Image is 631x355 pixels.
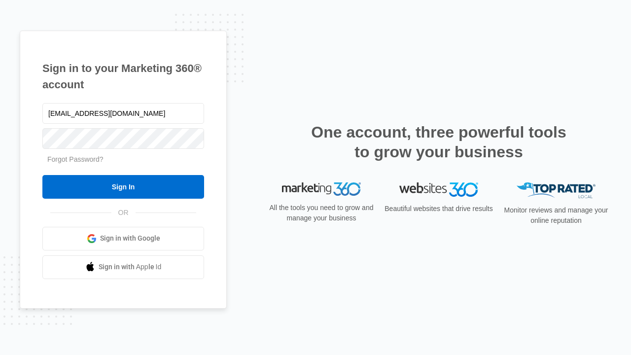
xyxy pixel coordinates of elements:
[42,60,204,93] h1: Sign in to your Marketing 360® account
[42,255,204,279] a: Sign in with Apple Id
[42,103,204,124] input: Email
[399,182,478,197] img: Websites 360
[384,204,494,214] p: Beautiful websites that drive results
[282,182,361,196] img: Marketing 360
[308,122,569,162] h2: One account, three powerful tools to grow your business
[47,155,104,163] a: Forgot Password?
[99,262,162,272] span: Sign in with Apple Id
[100,233,160,244] span: Sign in with Google
[111,208,136,218] span: OR
[42,227,204,250] a: Sign in with Google
[517,182,596,199] img: Top Rated Local
[266,203,377,223] p: All the tools you need to grow and manage your business
[501,205,611,226] p: Monitor reviews and manage your online reputation
[42,175,204,199] input: Sign In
